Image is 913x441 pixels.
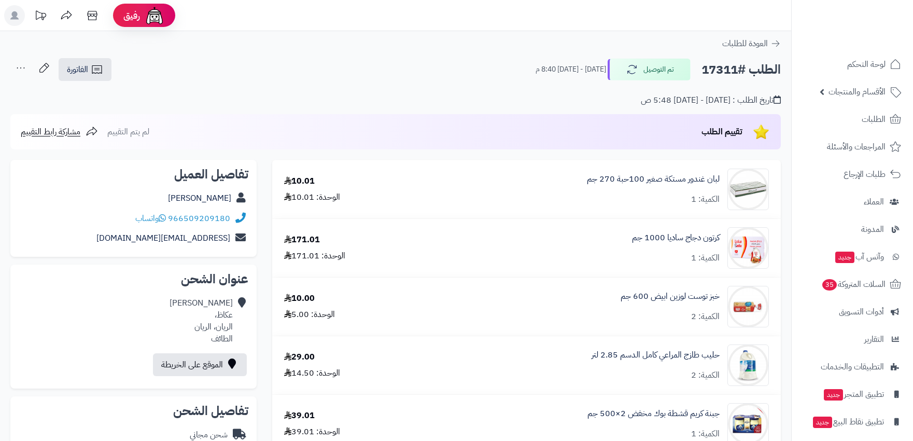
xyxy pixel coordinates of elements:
span: الأقسام والمنتجات [828,85,886,99]
span: طلبات الإرجاع [844,167,886,182]
a: لبان غندور مستكة صغير 100حبة 270 جم [587,173,720,185]
a: [EMAIL_ADDRESS][DOMAIN_NAME] [96,232,230,244]
img: ai-face.png [144,5,165,26]
h2: تفاصيل العميل [19,168,248,181]
a: 966509209180 [168,212,230,225]
button: تم التوصيل [608,59,691,80]
a: تطبيق المتجرجديد [798,382,907,407]
a: الطلبات [798,107,907,132]
a: خبز توست لوزين ابيض 600 جم [621,291,720,302]
a: كرتون دجاج ساديا 1000 جم [632,232,720,244]
span: تقييم الطلب [701,126,742,138]
div: 29.00 [284,351,315,363]
span: المراجعات والأسئلة [827,140,886,154]
div: الوحدة: 39.01 [284,426,340,438]
span: جديد [824,389,843,401]
h2: الطلب #17311 [701,59,781,80]
span: السلات المتروكة [821,277,886,292]
span: التقارير [864,332,884,347]
a: التقارير [798,327,907,352]
a: مشاركة رابط التقييم [21,126,98,138]
span: لوحة التحكم [847,57,886,72]
div: 171.01 [284,234,320,246]
img: 1346161d17c4fed3312b52129efa6e1b84aa-90x90.jpg [728,286,768,327]
span: المدونة [861,222,884,237]
a: العملاء [798,189,907,214]
span: الطلبات [862,112,886,127]
a: حليب طازج المراعي كامل الدسم 2.85 لتر [592,349,720,361]
span: تطبيق المتجر [823,387,884,402]
span: جديد [813,417,832,428]
div: الوحدة: 5.00 [284,309,335,321]
a: الفاتورة [59,58,111,81]
span: أدوات التسويق [839,305,884,319]
a: السلات المتروكة35 [798,272,907,297]
div: تاريخ الطلب : [DATE] - [DATE] 5:48 ص [641,94,781,106]
div: الكمية: 1 [691,252,720,264]
div: الوحدة: 10.01 [284,191,340,203]
div: الكمية: 2 [691,369,720,381]
span: تطبيق نقاط البيع [812,415,884,429]
div: الوحدة: 14.50 [284,367,340,379]
div: 10.01 [284,175,315,187]
span: مشاركة رابط التقييم [21,126,80,138]
div: الوحدة: 171.01 [284,250,345,262]
div: الكمية: 2 [691,311,720,323]
h2: عنوان الشحن [19,273,248,285]
span: جديد [835,252,854,263]
img: 12098bb14236aa663b51cc43fe6099d0b61b-90x90.jpg [728,227,768,269]
div: [PERSON_NAME] عكاظ، الريان، الريان الطائف [170,297,233,344]
span: العودة للطلبات [722,37,768,50]
h2: تفاصيل الشحن [19,405,248,417]
a: أدوات التسويق [798,299,907,324]
a: تطبيق نقاط البيعجديد [798,409,907,434]
a: جبنة كريم قشطة بوك مخفض 2×500 جم [587,408,720,420]
span: وآتس آب [834,250,884,264]
a: واتساب [135,212,166,225]
div: 10.00 [284,293,315,305]
span: التطبيقات والخدمات [821,360,884,374]
a: طلبات الإرجاع [798,162,907,187]
span: رفيق [123,9,140,22]
a: المراجعات والأسئلة [798,134,907,159]
div: الكمية: 1 [691,428,720,440]
span: لم يتم التقييم [107,126,149,138]
div: 39.01 [284,410,315,422]
a: التطبيقات والخدمات [798,354,907,379]
a: [PERSON_NAME] [168,192,231,204]
a: وآتس آبجديد [798,244,907,269]
a: العودة للطلبات [722,37,781,50]
a: تحديثات المنصة [27,5,53,29]
img: 231687683956884d204b15f120a616788953-90x90.jpg [728,344,768,386]
span: العملاء [864,195,884,209]
img: 1664631413-8ba98025-ed0b-4607-97a9-9f2adb2e6b65.__CR0,0,600,600_PT0_SX300_V1___-90x90.jpg [728,169,768,210]
small: [DATE] - [DATE] 8:40 م [536,64,606,75]
a: لوحة التحكم [798,52,907,77]
div: شحن مجاني [190,429,228,441]
span: الفاتورة [67,63,88,76]
img: logo-2.png [842,8,903,30]
div: الكمية: 1 [691,194,720,205]
span: 35 [822,279,837,291]
a: الموقع على الخريطة [153,353,247,376]
a: المدونة [798,217,907,242]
